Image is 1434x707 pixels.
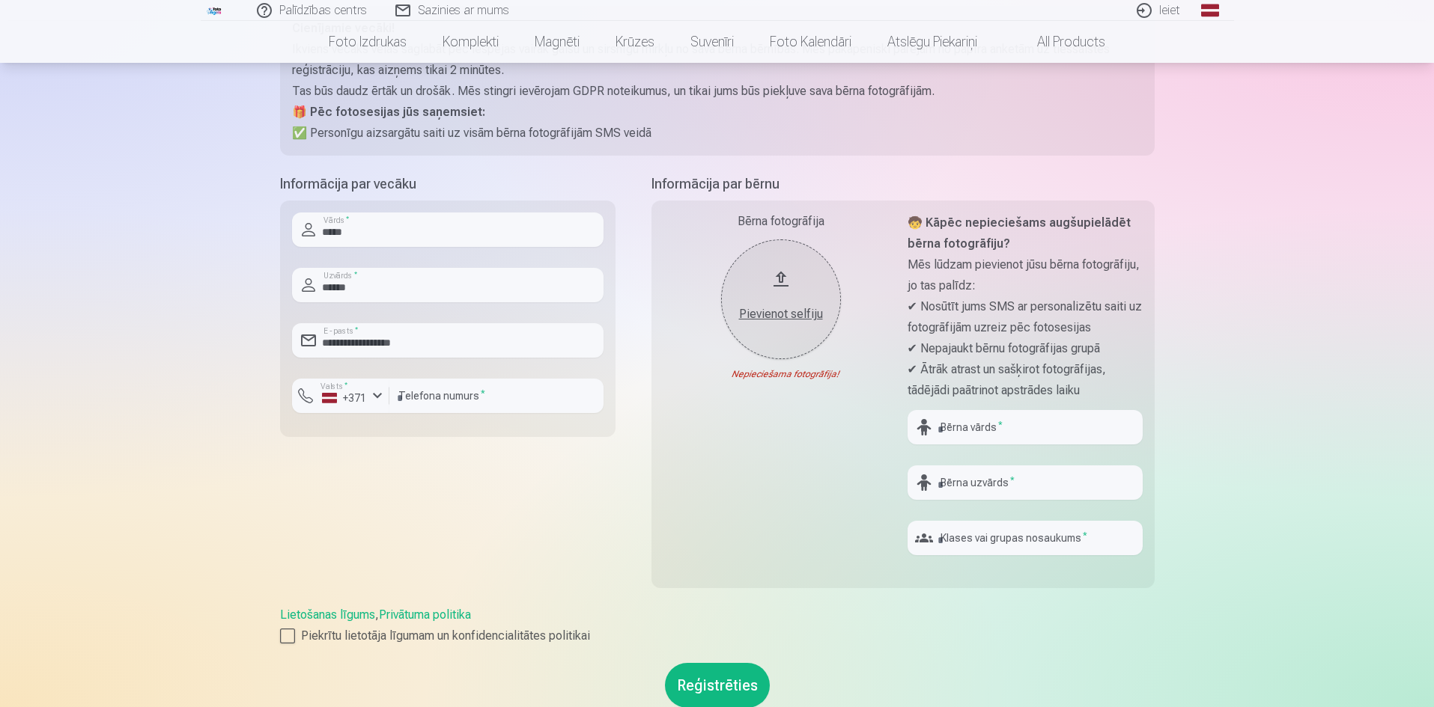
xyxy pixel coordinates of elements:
p: Tas būs daudz ērtāk un drošāk. Mēs stingri ievērojam GDPR noteikumus, un tikai jums būs piekļuve ... [292,81,1143,102]
p: ✅ Personīgu aizsargātu saiti uz visām bērna fotogrāfijām SMS veidā [292,123,1143,144]
h5: Informācija par bērnu [651,174,1155,195]
a: All products [995,21,1123,63]
a: Privātuma politika [379,607,471,622]
label: Valsts [316,381,353,392]
a: Atslēgu piekariņi [869,21,995,63]
h5: Informācija par vecāku [280,174,616,195]
p: ✔ Nepajaukt bērnu fotogrāfijas grupā [908,338,1143,359]
a: Komplekti [425,21,517,63]
div: +371 [322,391,367,405]
a: Foto kalendāri [752,21,869,63]
strong: 🎁 Pēc fotosesijas jūs saņemsiet: [292,105,485,119]
div: , [280,606,1155,645]
p: ✔ Ātrāk atrast un sašķirot fotogrāfijas, tādējādi paātrinot apstrādes laiku [908,359,1143,401]
div: Bērna fotogrāfija [663,212,899,230]
a: Lietošanas līgums [280,607,375,622]
label: Piekrītu lietotāja līgumam un konfidencialitātes politikai [280,627,1155,645]
a: Foto izdrukas [311,21,425,63]
a: Krūzes [598,21,672,63]
p: ✔ Nosūtīt jums SMS ar personalizētu saiti uz fotogrāfijām uzreiz pēc fotosesijas [908,296,1143,338]
a: Suvenīri [672,21,752,63]
button: Valsts*+371 [292,379,389,413]
a: Magnēti [517,21,598,63]
div: Nepieciešama fotogrāfija! [663,368,899,380]
div: Pievienot selfiju [736,305,826,323]
strong: 🧒 Kāpēc nepieciešams augšupielādēt bērna fotogrāfiju? [908,215,1131,251]
button: Pievienot selfiju [721,239,841,359]
img: /fa1 [207,6,223,15]
p: Mēs lūdzam pievienot jūsu bērna fotogrāfiju, jo tas palīdz: [908,254,1143,296]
